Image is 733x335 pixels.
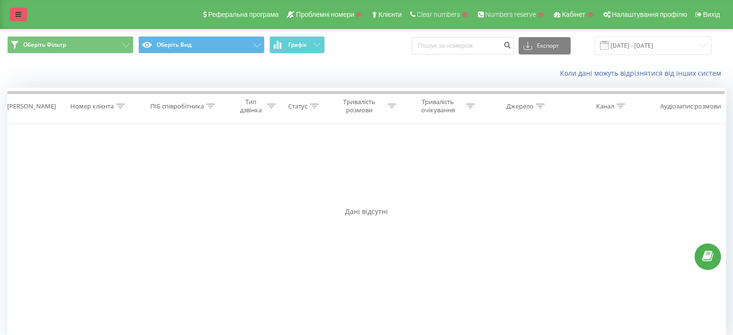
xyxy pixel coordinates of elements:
div: Номер клієнта [70,102,114,110]
span: Графік [288,41,307,48]
span: Кабінет [562,11,586,18]
div: Канал [596,102,614,110]
span: Вихід [703,11,720,18]
button: Експорт [519,37,571,54]
button: Оберіть Вид [138,36,265,54]
div: Аудіозапис розмови [660,102,721,110]
div: ПІБ співробітника [150,102,204,110]
span: Клієнти [378,11,402,18]
input: Пошук за номером [412,37,514,54]
div: Дані відсутні [7,207,726,216]
div: Тривалість очікування [412,98,464,114]
span: Проблемні номери [296,11,354,18]
span: Реферальна програма [208,11,279,18]
div: Тип дзвінка [237,98,265,114]
button: Графік [269,36,325,54]
div: [PERSON_NAME] [7,102,56,110]
div: Статус [288,102,307,110]
span: Numbers reserve [485,11,536,18]
span: Налаштування профілю [612,11,687,18]
span: Clear numbers [417,11,460,18]
span: Оберіть Фільтр [23,41,66,49]
div: Джерело [506,102,533,110]
button: Оберіть Фільтр [7,36,133,54]
a: Коли дані можуть відрізнятися вiд інших систем [560,68,726,78]
div: Тривалість розмови [333,98,385,114]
